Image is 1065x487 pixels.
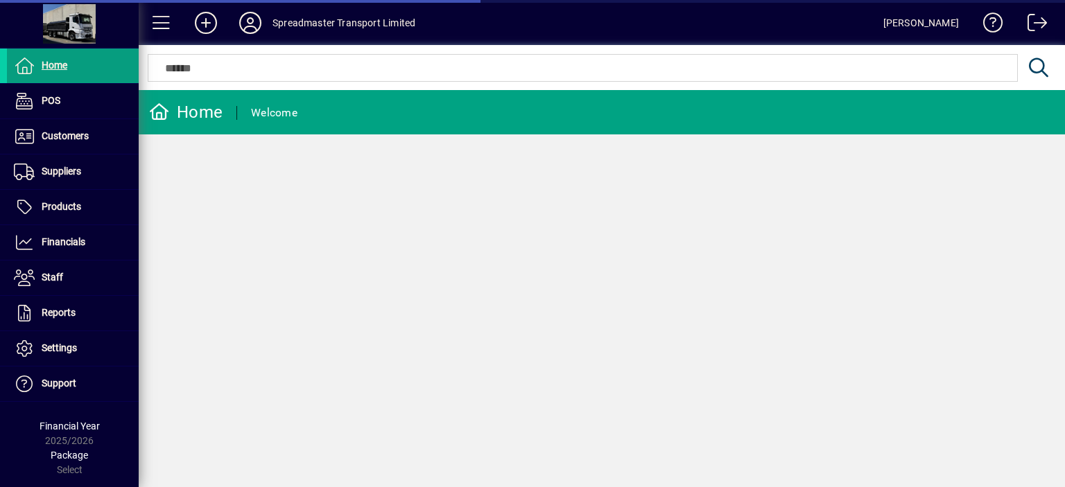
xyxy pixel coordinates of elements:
div: Welcome [251,102,297,124]
a: Suppliers [7,154,139,189]
span: Home [42,60,67,71]
span: Support [42,378,76,389]
span: POS [42,95,60,106]
a: POS [7,84,139,118]
a: Customers [7,119,139,154]
span: Staff [42,272,63,283]
button: Add [184,10,228,35]
a: Knowledge Base [973,3,1003,48]
a: Products [7,190,139,224]
a: Logout [1017,3,1048,48]
div: Spreadmaster Transport Limited [272,12,415,34]
span: Customers [42,130,89,141]
span: Financial Year [40,420,100,432]
div: Home [149,101,223,123]
button: Profile [228,10,272,35]
a: Financials [7,225,139,260]
span: Suppliers [42,166,81,177]
div: [PERSON_NAME] [883,12,959,34]
a: Staff [7,260,139,295]
a: Reports [7,296,139,330]
span: Package [51,450,88,461]
a: Support [7,366,139,401]
span: Reports [42,307,76,318]
a: Settings [7,331,139,366]
span: Settings [42,342,77,353]
span: Products [42,201,81,212]
span: Financials [42,236,85,247]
